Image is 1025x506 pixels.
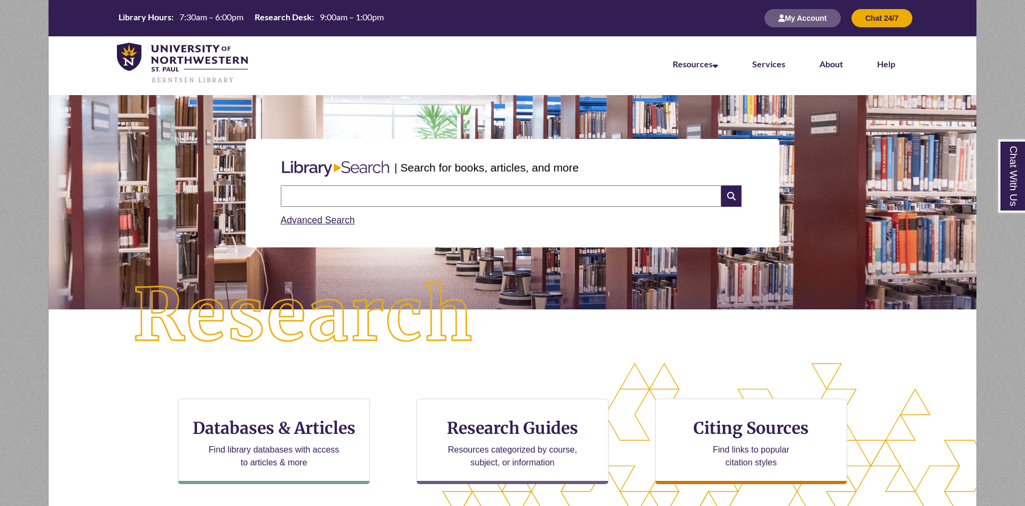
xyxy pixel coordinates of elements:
span: 9:00am – 1:00pm [320,12,384,22]
p: | Search for books, articles, and more [395,159,579,176]
a: Hours Today [114,11,388,26]
a: Research Guides Resources categorized by course, subject, or information [416,399,609,484]
a: Services [752,59,785,69]
a: About [819,59,843,69]
span: 7:30am – 6:00pm [179,12,243,22]
a: My Account [764,13,841,22]
a: Advanced Search [281,215,355,225]
img: Libary Search [277,157,395,181]
p: Find links to popular citation styles [699,443,803,469]
p: Find library databases with access to articles & more [204,443,344,469]
a: Resources [673,59,718,69]
h3: Research Guides [425,418,600,438]
a: Help [877,59,895,69]
button: Chat 24/7 [851,9,912,27]
h3: Citing Sources [686,418,816,438]
button: My Account [764,9,841,27]
i: Search [721,185,742,207]
th: Library Hours: [114,11,175,23]
img: UNWSP Library Logo [117,43,248,84]
table: Hours Today [114,11,388,25]
h3: Databases & Articles [187,418,361,438]
a: Citing Sources Find links to popular citation styles [655,399,847,484]
a: Databases & Articles Find library databases with access to articles & more [178,399,370,484]
th: Research Desk: [250,11,316,23]
p: Resources categorized by course, subject, or information [443,443,582,469]
img: Research [95,243,512,388]
a: Chat 24/7 [851,13,912,22]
